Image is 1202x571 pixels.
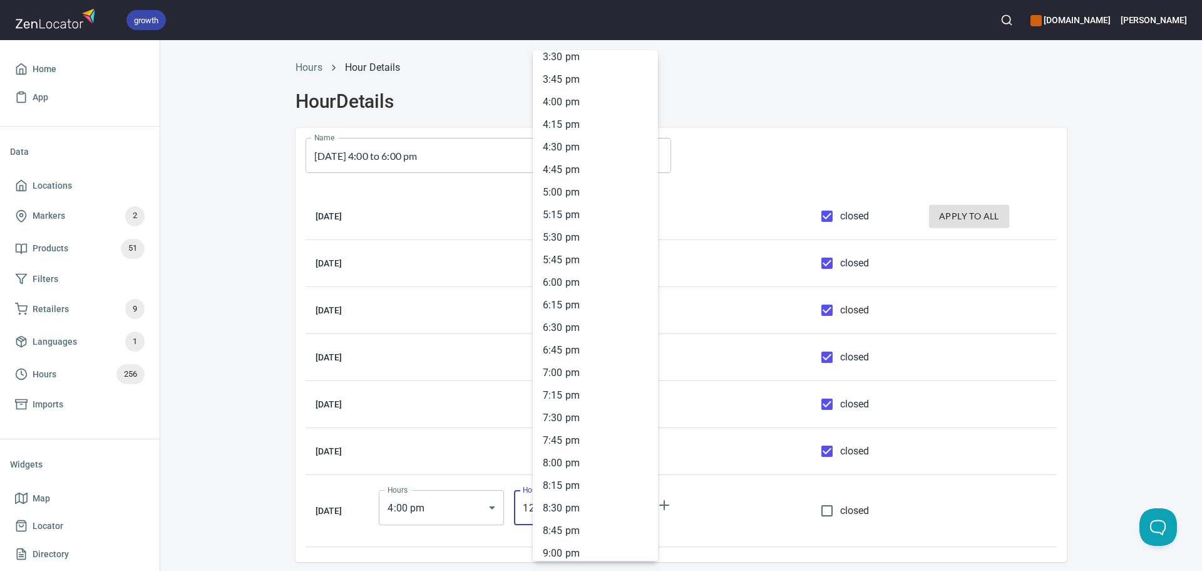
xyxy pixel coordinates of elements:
li: 5 : 45 pm [533,249,658,271]
li: 5 : 30 pm [533,226,658,249]
li: 7 : 15 pm [533,384,658,407]
li: 6 : 00 pm [533,271,658,294]
li: 4 : 15 pm [533,113,658,136]
li: 5 : 15 pm [533,204,658,226]
li: 8 : 45 pm [533,520,658,542]
li: 9 : 00 pm [533,542,658,565]
li: 7 : 45 pm [533,429,658,452]
li: 7 : 00 pm [533,362,658,384]
li: 7 : 30 pm [533,407,658,429]
li: 8 : 30 pm [533,497,658,520]
li: 4 : 30 pm [533,136,658,159]
li: 6 : 30 pm [533,317,658,339]
li: 6 : 45 pm [533,339,658,362]
li: 6 : 15 pm [533,294,658,317]
li: 5 : 00 pm [533,181,658,204]
li: 8 : 15 pm [533,474,658,497]
li: 4 : 45 pm [533,159,658,181]
li: 4 : 00 pm [533,91,658,113]
li: 3 : 30 pm [533,46,658,68]
li: 3 : 45 pm [533,68,658,91]
li: 8 : 00 pm [533,452,658,474]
